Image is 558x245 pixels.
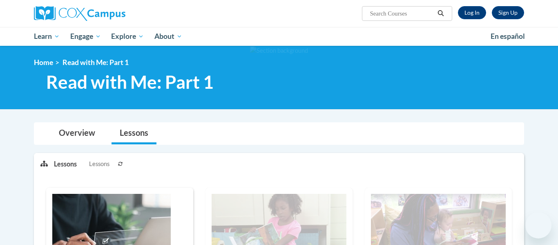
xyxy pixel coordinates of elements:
[46,71,214,93] span: Read with Me: Part 1
[491,32,525,40] span: En español
[250,46,308,55] img: Section background
[65,27,106,46] a: Engage
[111,31,144,41] span: Explore
[435,9,447,18] button: Search
[22,27,536,46] div: Main menu
[149,27,187,46] a: About
[70,31,101,41] span: Engage
[34,6,125,21] img: Cox Campus
[34,31,60,41] span: Learn
[51,123,103,144] a: Overview
[54,160,77,169] p: Lessons
[34,58,53,67] a: Home
[106,27,149,46] a: Explore
[89,160,109,169] span: Lessons
[62,58,129,67] span: Read with Me: Part 1
[458,6,486,19] a: Log In
[525,212,551,238] iframe: Button to launch messaging window
[29,27,65,46] a: Learn
[369,9,435,18] input: Search Courses
[154,31,182,41] span: About
[485,28,530,45] a: En español
[34,6,189,21] a: Cox Campus
[112,123,156,144] a: Lessons
[492,6,524,19] a: Register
